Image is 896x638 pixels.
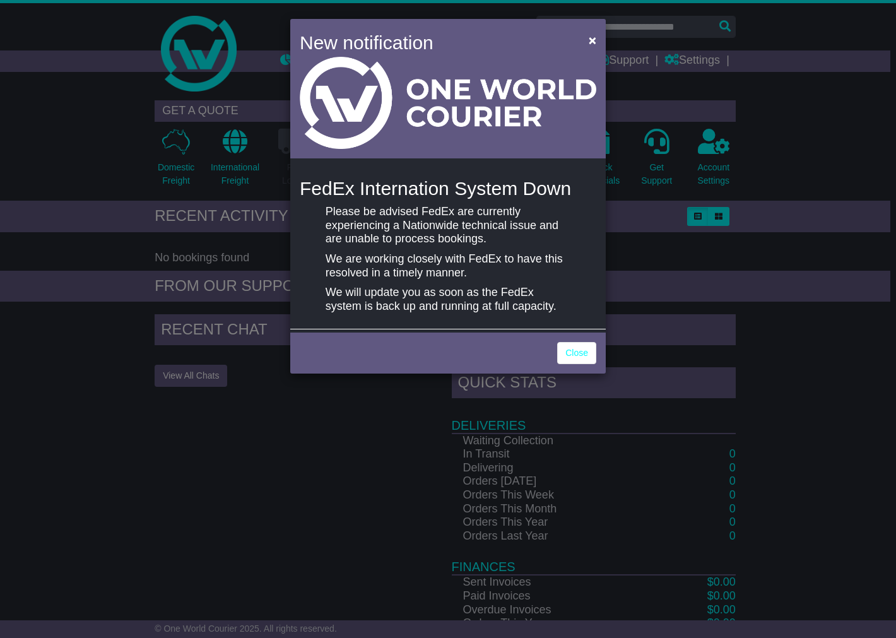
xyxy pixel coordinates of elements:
[326,205,570,246] p: Please be advised FedEx are currently experiencing a Nationwide technical issue and are unable to...
[326,286,570,313] p: We will update you as soon as the FedEx system is back up and running at full capacity.
[300,178,596,199] h4: FedEx Internation System Down
[326,252,570,280] p: We are working closely with FedEx to have this resolved in a timely manner.
[589,33,596,47] span: ×
[582,27,603,53] button: Close
[300,28,570,57] h4: New notification
[557,342,596,364] a: Close
[300,57,596,149] img: Light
